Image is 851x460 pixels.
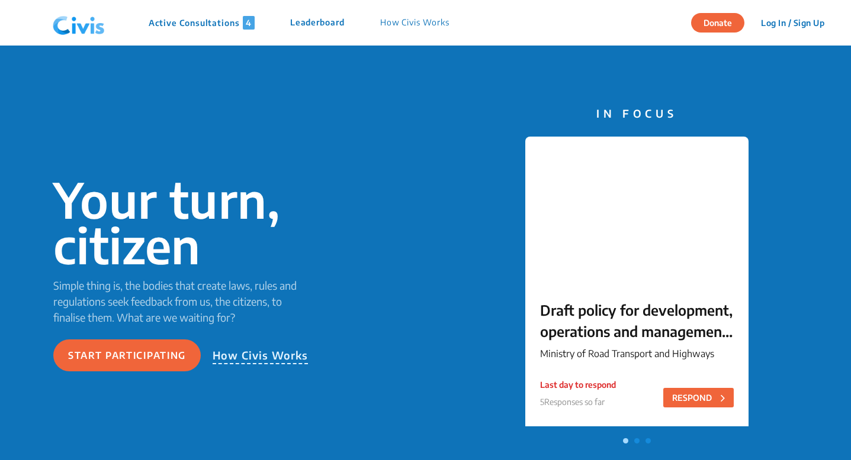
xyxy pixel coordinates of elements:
[213,347,309,364] p: How Civis Works
[53,177,314,268] p: Your turn, citizen
[53,277,314,325] p: Simple thing is, the bodies that create laws, rules and regulations seek feedback from us, the ci...
[48,5,110,41] img: navlogo.png
[290,16,345,30] p: Leaderboard
[243,16,255,30] span: 4
[525,137,749,432] a: Draft policy for development, operations and management of Wayside Amenities on Private Land alon...
[540,396,616,408] p: 5
[540,299,734,342] p: Draft policy for development, operations and management of Wayside Amenities on Private Land alon...
[525,105,749,121] p: IN FOCUS
[691,13,744,33] button: Donate
[753,14,832,32] button: Log In / Sign Up
[149,16,255,30] p: Active Consultations
[663,388,734,407] button: RESPOND
[540,346,734,361] p: Ministry of Road Transport and Highways
[380,16,449,30] p: How Civis Works
[540,378,616,391] p: Last day to respond
[691,16,753,28] a: Donate
[53,339,201,371] button: Start participating
[544,397,605,407] span: Responses so far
